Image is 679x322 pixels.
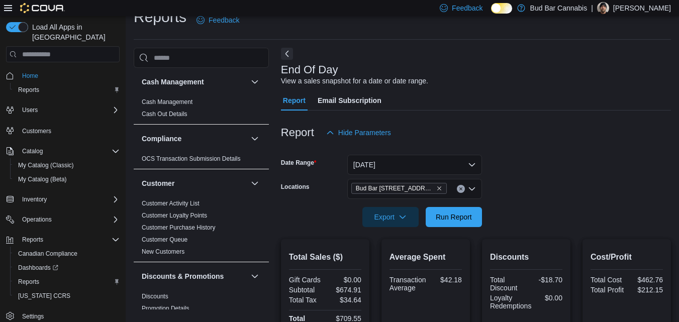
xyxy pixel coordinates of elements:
[14,173,71,185] a: My Catalog (Beta)
[629,286,663,294] div: $212.15
[18,70,42,82] a: Home
[22,127,51,135] span: Customers
[10,261,124,275] a: Dashboards
[18,175,67,183] span: My Catalog (Beta)
[356,183,434,193] span: Bud Bar [STREET_ADDRESS]
[18,104,120,116] span: Users
[18,193,120,205] span: Inventory
[490,294,532,310] div: Loyalty Redemptions
[18,264,58,272] span: Dashboards
[14,276,43,288] a: Reports
[20,3,65,13] img: Cova
[14,262,62,274] a: Dashboards
[591,251,663,263] h2: Cost/Profit
[368,207,413,227] span: Export
[318,90,381,111] span: Email Subscription
[613,2,671,14] p: [PERSON_NAME]
[14,84,43,96] a: Reports
[142,211,207,220] span: Customer Loyalty Points
[281,159,317,167] label: Date Range
[142,224,216,231] a: Customer Purchase History
[142,271,247,281] button: Discounts & Promotions
[2,123,124,138] button: Customers
[142,155,241,162] a: OCS Transaction Submission Details
[10,289,124,303] button: [US_STATE] CCRS
[351,183,447,194] span: Bud Bar 10 ST NW
[142,134,181,144] h3: Compliance
[22,216,52,224] span: Operations
[18,193,51,205] button: Inventory
[10,275,124,289] button: Reports
[362,207,419,227] button: Export
[14,84,120,96] span: Reports
[142,200,200,207] a: Customer Activity List
[426,207,482,227] button: Run Report
[14,290,120,302] span: Washington CCRS
[142,224,216,232] span: Customer Purchase History
[142,212,207,219] a: Customer Loyalty Points
[468,185,476,193] button: Open list of options
[528,276,562,284] div: -$18.70
[18,278,39,286] span: Reports
[142,292,168,300] span: Discounts
[209,15,239,25] span: Feedback
[490,276,524,292] div: Total Discount
[289,286,323,294] div: Subtotal
[28,22,120,42] span: Load All Apps in [GEOGRAPHIC_DATA]
[22,312,44,320] span: Settings
[347,155,482,175] button: [DATE]
[18,125,55,137] a: Customers
[22,147,43,155] span: Catalog
[2,192,124,206] button: Inventory
[22,195,47,203] span: Inventory
[591,286,625,294] div: Total Profit
[2,233,124,247] button: Reports
[142,236,187,244] span: Customer Queue
[22,236,43,244] span: Reports
[2,68,124,83] button: Home
[249,76,261,88] button: Cash Management
[322,123,395,143] button: Hide Parameters
[18,124,120,137] span: Customers
[530,2,588,14] p: Bud Bar Cannabis
[192,10,243,30] a: Feedback
[390,276,426,292] div: Transaction Average
[142,304,189,312] span: Promotion Details
[142,98,192,105] a: Cash Management
[591,2,593,14] p: |
[14,159,120,171] span: My Catalog (Classic)
[142,155,241,163] span: OCS Transaction Submission Details
[436,185,442,191] button: Remove Bud Bar 10 ST NW from selection in this group
[142,77,204,87] h3: Cash Management
[491,3,512,14] input: Dark Mode
[142,236,187,243] a: Customer Queue
[591,276,625,284] div: Total Cost
[18,145,120,157] span: Catalog
[142,248,184,256] span: New Customers
[18,234,120,246] span: Reports
[18,250,77,258] span: Canadian Compliance
[134,153,269,169] div: Compliance
[142,271,224,281] h3: Discounts & Promotions
[2,103,124,117] button: Users
[14,159,78,171] a: My Catalog (Classic)
[283,90,306,111] span: Report
[597,2,609,14] div: Ricky S
[18,234,47,246] button: Reports
[629,276,663,284] div: $462.76
[10,247,124,261] button: Canadian Compliance
[142,77,247,87] button: Cash Management
[452,3,482,13] span: Feedback
[18,104,42,116] button: Users
[535,294,562,302] div: $0.00
[249,133,261,145] button: Compliance
[14,290,74,302] a: [US_STATE] CCRS
[436,212,472,222] span: Run Report
[142,98,192,106] span: Cash Management
[457,185,465,193] button: Clear input
[390,251,462,263] h2: Average Spent
[18,213,56,226] button: Operations
[2,212,124,227] button: Operations
[14,248,120,260] span: Canadian Compliance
